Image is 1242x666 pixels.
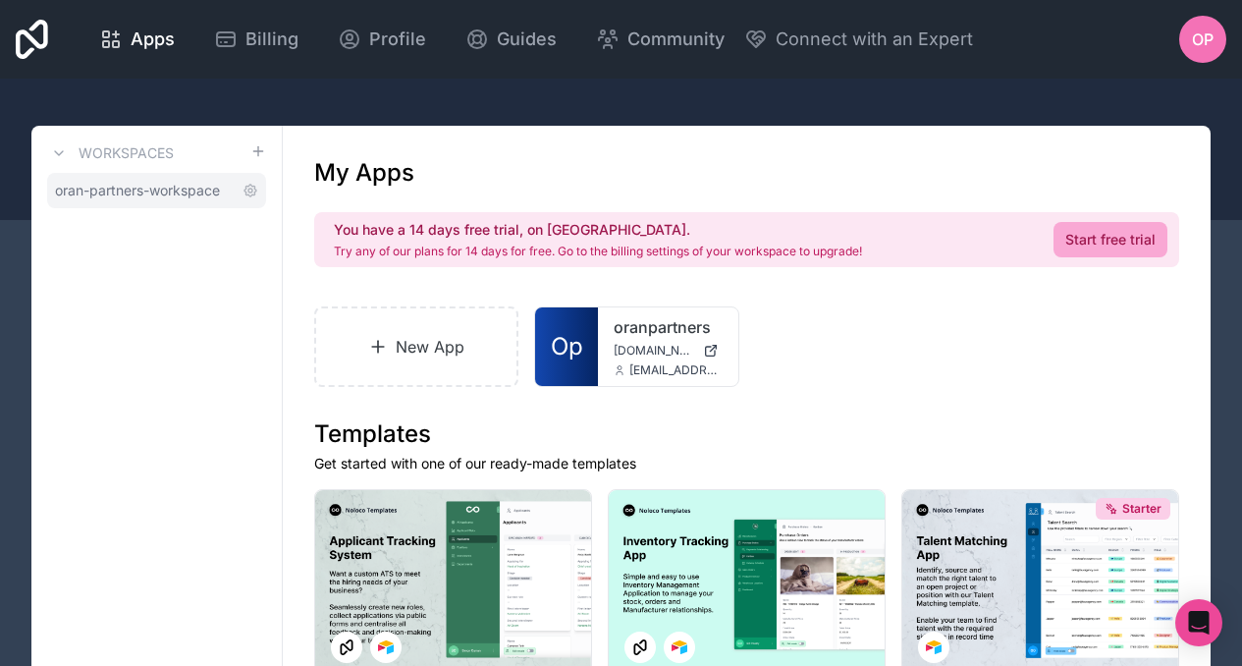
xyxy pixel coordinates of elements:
a: Guides [450,18,572,61]
img: Airtable Logo [378,639,394,655]
p: Get started with one of our ready-made templates [314,454,1179,473]
h1: Templates [314,418,1179,450]
button: Connect with an Expert [744,26,973,53]
a: Start free trial [1053,222,1167,257]
span: Billing [245,26,298,53]
span: OP [1192,28,1214,51]
a: New App [314,306,518,387]
h1: My Apps [314,157,414,189]
span: Connect with an Expert [776,26,973,53]
a: oran-partners-workspace [47,173,266,208]
span: [EMAIL_ADDRESS][DOMAIN_NAME] [629,362,722,378]
span: Op [551,331,583,362]
a: oranpartners [614,315,722,339]
span: oran-partners-workspace [55,181,220,200]
span: Guides [497,26,557,53]
p: Try any of our plans for 14 days for free. Go to the billing settings of your workspace to upgrade! [334,244,862,259]
h2: You have a 14 days free trial, on [GEOGRAPHIC_DATA]. [334,220,862,240]
span: Starter [1122,501,1161,517]
span: [DOMAIN_NAME] [614,343,694,359]
h3: Workspaces [79,143,174,163]
a: Op [535,307,598,386]
a: Billing [198,18,314,61]
span: Apps [131,26,175,53]
a: Community [580,18,740,61]
span: Community [627,26,725,53]
a: [DOMAIN_NAME] [614,343,722,359]
img: Airtable Logo [926,639,942,655]
a: Profile [322,18,442,61]
div: Open Intercom Messenger [1175,599,1222,646]
a: Apps [83,18,190,61]
img: Airtable Logo [672,639,687,655]
span: Profile [369,26,426,53]
a: Workspaces [47,141,174,165]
